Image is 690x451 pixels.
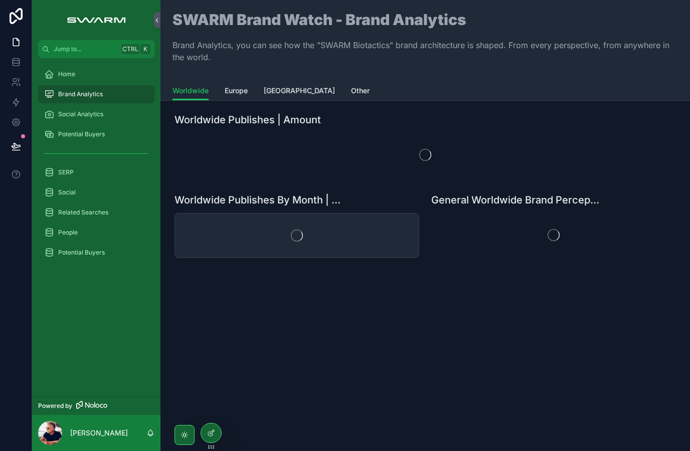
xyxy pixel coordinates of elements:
[38,105,154,123] a: Social Analytics
[38,65,154,83] a: Home
[172,39,678,63] p: Brand Analytics, you can see how the "SWARM Biotactics" brand architecture is shaped. From every ...
[172,12,678,27] h1: SWARM Brand Watch - Brand Analytics
[58,70,75,78] span: Home
[264,86,335,96] span: [GEOGRAPHIC_DATA]
[58,110,103,118] span: Social Analytics
[38,402,72,410] span: Powered by
[225,82,248,102] a: Europe
[62,12,130,28] img: App logo
[58,208,108,216] span: Related Searches
[225,86,248,96] span: Europe
[121,44,139,54] span: Ctrl
[175,113,321,127] h1: Worldwide Publishes | Amount
[172,86,209,96] span: Worldwide
[175,193,344,207] h1: Worldwide Publishes By Month | Overview
[32,58,160,275] div: scrollable content
[431,193,601,207] h1: General Worldwide Brand Perception | Stats
[38,223,154,242] a: People
[351,82,370,102] a: Other
[38,163,154,181] a: SERP
[70,428,128,438] p: [PERSON_NAME]
[38,85,154,103] a: Brand Analytics
[58,90,103,98] span: Brand Analytics
[38,183,154,201] a: Social
[58,168,74,176] span: SERP
[38,203,154,221] a: Related Searches
[38,40,154,58] button: Jump to...CtrlK
[38,244,154,262] a: Potential Buyers
[58,130,105,138] span: Potential Buyers
[172,82,209,101] a: Worldwide
[38,125,154,143] a: Potential Buyers
[58,249,105,257] span: Potential Buyers
[54,45,117,53] span: Jump to...
[58,229,78,237] span: People
[58,188,76,196] span: Social
[264,82,335,102] a: [GEOGRAPHIC_DATA]
[32,396,160,415] a: Powered by
[141,45,149,53] span: K
[351,86,370,96] span: Other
